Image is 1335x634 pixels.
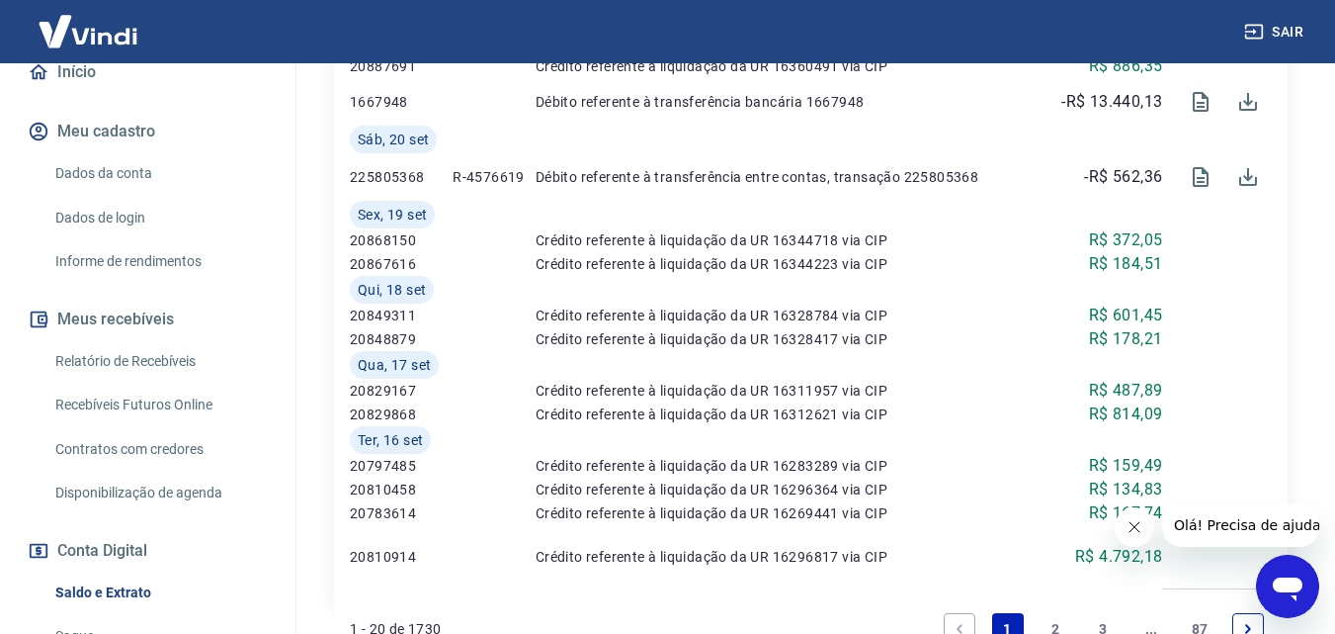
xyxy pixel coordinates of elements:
p: R$ 886,35 [1089,54,1163,78]
p: R-4576619 [453,167,536,187]
p: Crédito referente à liquidação da UR 16360491 via CIP [536,56,1046,76]
span: Download [1224,78,1272,126]
p: R$ 159,49 [1089,454,1163,478]
iframe: Fechar mensagem [1115,507,1154,547]
p: 20849311 [350,306,453,325]
p: R$ 134,83 [1089,478,1163,501]
p: Crédito referente à liquidação da UR 16344223 via CIP [536,254,1046,274]
button: Meus recebíveis [24,298,272,341]
p: 20810458 [350,480,453,499]
a: Recebíveis Futuros Online [47,385,272,425]
button: Sair [1240,14,1311,50]
p: Crédito referente à liquidação da UR 16312621 via CIP [536,405,1046,424]
span: Qua, 17 set [358,355,431,375]
p: 225805368 [350,167,453,187]
p: R$ 814,09 [1089,403,1163,426]
p: 20867616 [350,254,453,274]
a: Dados da conta [47,153,272,194]
p: 20868150 [350,230,453,250]
span: Visualizar [1177,153,1224,201]
span: Qui, 18 set [358,280,426,300]
p: Crédito referente à liquidação da UR 16296817 via CIP [536,547,1046,567]
p: Crédito referente à liquidação da UR 16344718 via CIP [536,230,1046,250]
p: R$ 184,51 [1089,252,1163,276]
img: Vindi [24,1,152,61]
p: Crédito referente à liquidação da UR 16328417 via CIP [536,329,1046,349]
p: Crédito referente à liquidação da UR 16269441 via CIP [536,503,1046,523]
a: Início [24,50,272,94]
p: R$ 4.792,18 [1075,545,1162,569]
span: Olá! Precisa de ajuda? [12,14,166,30]
p: Crédito referente à liquidação da UR 16296364 via CIP [536,480,1046,499]
p: Crédito referente à liquidação da UR 16311957 via CIP [536,381,1046,401]
button: Meu cadastro [24,110,272,153]
p: Crédito referente à liquidação da UR 16328784 via CIP [536,306,1046,325]
p: R$ 487,89 [1089,379,1163,403]
p: Crédito referente à liquidação da UR 16283289 via CIP [536,456,1046,476]
a: Dados de login [47,198,272,238]
p: Débito referente à transferência bancária 1667948 [536,92,1046,112]
p: 20848879 [350,329,453,349]
span: Sáb, 20 set [358,130,429,149]
p: 20829167 [350,381,453,401]
a: Saldo e Extrato [47,573,272,613]
iframe: Botão para abrir a janela de mensagens [1256,555,1319,618]
p: R$ 372,05 [1089,228,1163,252]
p: R$ 167,74 [1089,501,1163,525]
span: Download [1224,153,1272,201]
p: -R$ 13.440,13 [1061,90,1162,114]
a: Contratos com credores [47,429,272,470]
span: Visualizar [1177,78,1224,126]
p: 20829868 [350,405,453,424]
span: Sex, 19 set [358,205,427,225]
iframe: Mensagem da empresa [1162,503,1319,547]
p: R$ 178,21 [1089,327,1163,351]
p: -R$ 562,36 [1084,165,1162,189]
a: Relatório de Recebíveis [47,341,272,382]
p: 1667948 [350,92,453,112]
a: Informe de rendimentos [47,241,272,282]
p: Débito referente à transferência entre contas, transação 225805368 [536,167,1046,187]
p: R$ 601,45 [1089,304,1163,327]
p: 20783614 [350,503,453,523]
a: Disponibilização de agenda [47,473,272,513]
span: Ter, 16 set [358,430,423,450]
p: 20797485 [350,456,453,476]
button: Conta Digital [24,529,272,573]
p: 20810914 [350,547,453,567]
p: 20887691 [350,56,453,76]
